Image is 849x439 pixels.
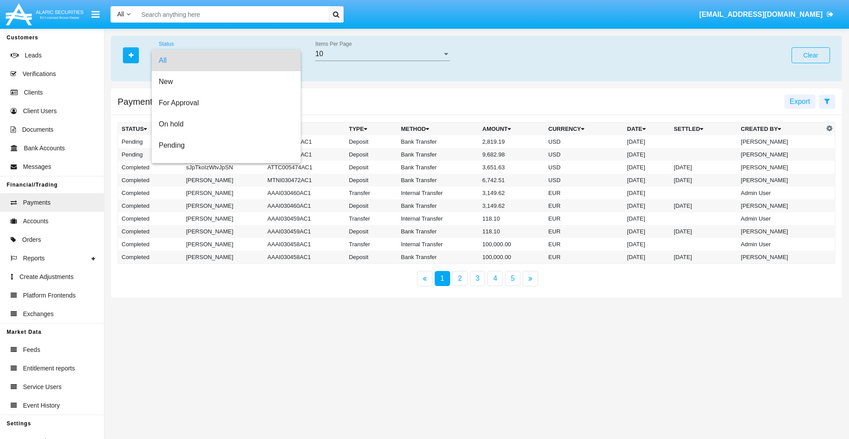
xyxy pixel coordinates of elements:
span: New [159,71,294,92]
span: Pending [159,135,294,156]
span: For Approval [159,92,294,114]
span: On hold [159,114,294,135]
span: All [159,50,294,71]
span: Rejected [159,156,294,177]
